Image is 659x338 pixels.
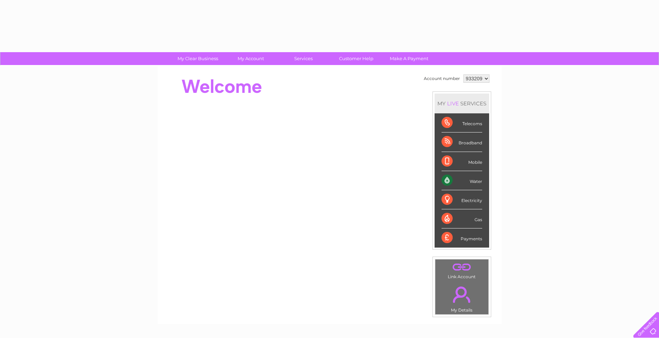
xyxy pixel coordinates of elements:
a: . [437,282,487,307]
div: Payments [442,228,482,247]
div: Broadband [442,132,482,152]
div: Gas [442,209,482,228]
div: Telecoms [442,113,482,132]
div: Electricity [442,190,482,209]
div: LIVE [446,100,460,107]
a: Services [275,52,332,65]
td: Account number [422,73,462,84]
a: My Clear Business [169,52,226,65]
a: My Account [222,52,279,65]
div: MY SERVICES [435,94,489,113]
td: Link Account [435,259,489,281]
div: Mobile [442,152,482,171]
td: My Details [435,281,489,315]
a: Customer Help [328,52,385,65]
a: . [437,261,487,273]
a: Make A Payment [380,52,438,65]
div: Water [442,171,482,190]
